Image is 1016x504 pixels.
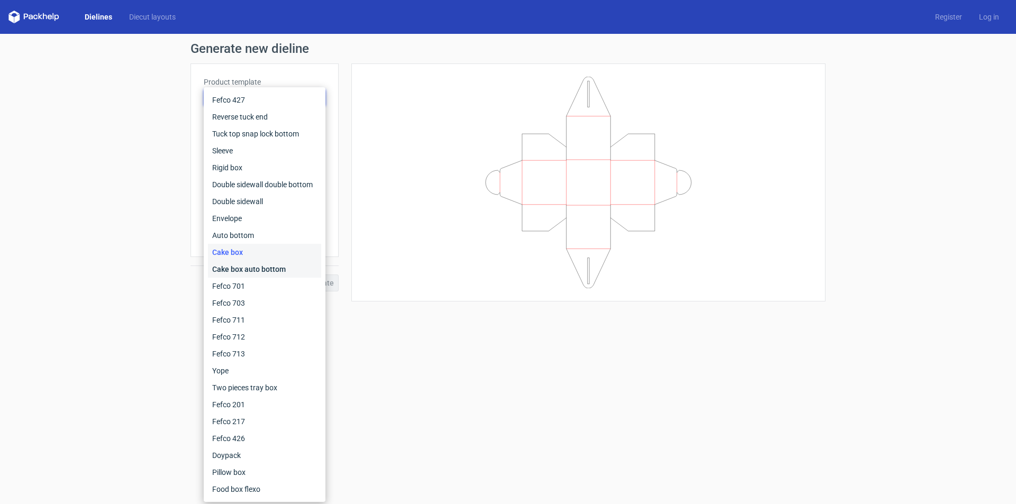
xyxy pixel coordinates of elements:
[927,12,970,22] a: Register
[208,210,321,227] div: Envelope
[208,278,321,295] div: Fefco 701
[208,481,321,498] div: Food box flexo
[208,142,321,159] div: Sleeve
[76,12,121,22] a: Dielines
[208,261,321,278] div: Cake box auto bottom
[208,295,321,311] div: Fefco 703
[208,227,321,244] div: Auto bottom
[208,159,321,176] div: Rigid box
[190,42,825,55] h1: Generate new dieline
[208,362,321,379] div: Yope
[208,108,321,125] div: Reverse tuck end
[970,12,1008,22] a: Log in
[204,77,325,87] label: Product template
[208,91,321,108] div: Fefco 427
[208,464,321,481] div: Pillow box
[208,125,321,142] div: Tuck top snap lock bottom
[208,413,321,430] div: Fefco 217
[208,345,321,362] div: Fefco 713
[208,447,321,464] div: Doypack
[208,430,321,447] div: Fefco 426
[208,244,321,261] div: Cake box
[208,328,321,345] div: Fefco 712
[208,193,321,210] div: Double sidewall
[208,396,321,413] div: Fefco 201
[208,311,321,328] div: Fefco 711
[208,176,321,193] div: Double sidewall double bottom
[208,379,321,396] div: Two pieces tray box
[121,12,184,22] a: Diecut layouts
